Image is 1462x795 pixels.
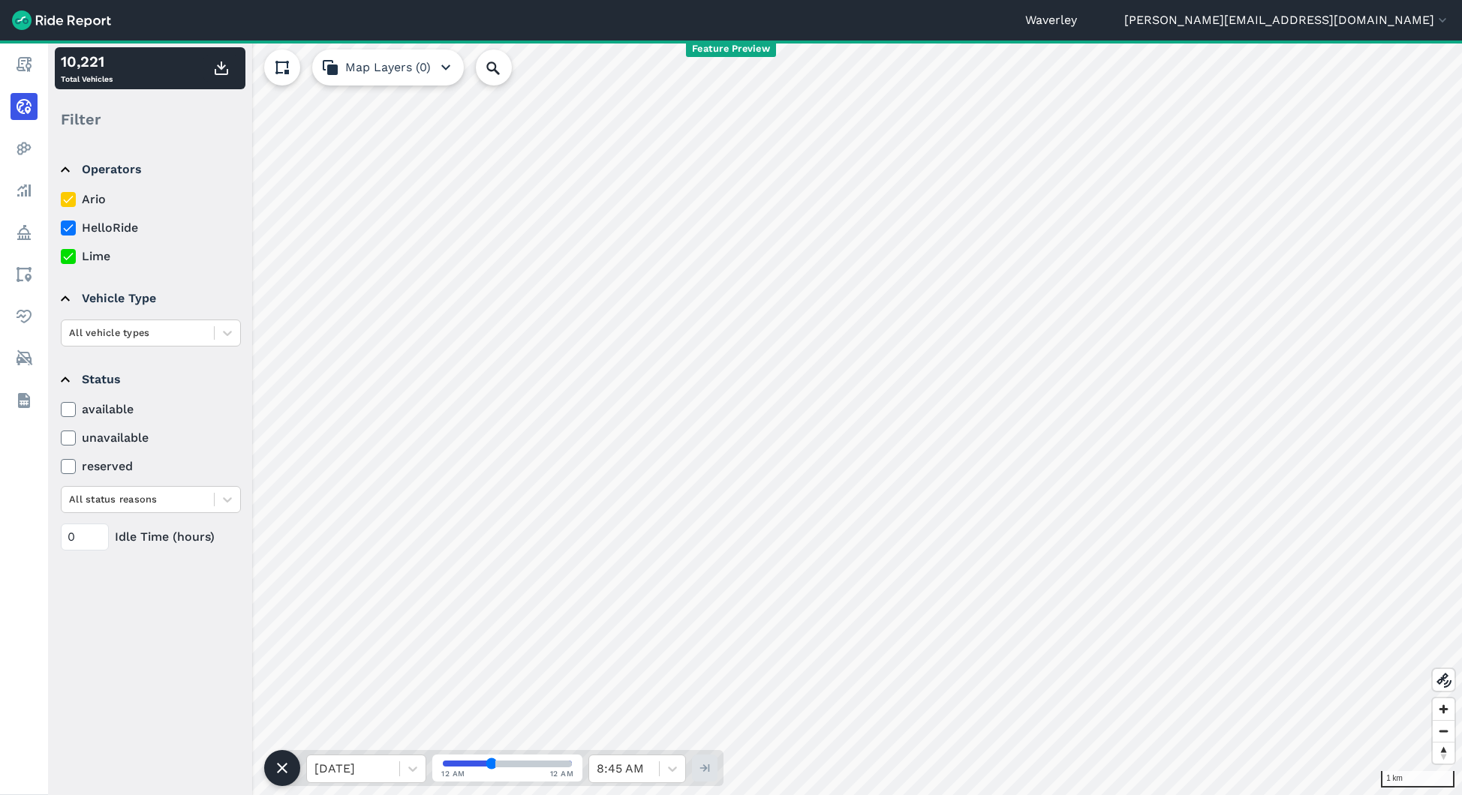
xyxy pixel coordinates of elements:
[61,190,241,208] label: Ario
[12,10,111,30] img: Ride Report
[1433,698,1454,720] button: Zoom in
[476,49,536,85] input: Search Location or Vehicles
[48,40,1462,795] canvas: Map
[312,49,464,85] button: Map Layers (0)
[1381,771,1454,787] div: 1 km
[11,303,38,330] a: Health
[11,93,38,120] a: Realtime
[441,768,465,779] span: 12 AM
[61,219,241,237] label: HelloRide
[61,358,239,400] summary: Status
[61,429,241,447] label: unavailable
[1124,11,1450,29] button: [PERSON_NAME][EMAIL_ADDRESS][DOMAIN_NAME]
[11,177,38,204] a: Analyze
[686,41,776,57] span: Feature Preview
[55,96,245,142] div: Filter
[61,148,239,190] summary: Operators
[1025,11,1077,29] a: Waverley
[1433,720,1454,742] button: Zoom out
[61,50,113,73] div: 10,221
[11,135,38,162] a: Heatmaps
[11,387,38,414] a: Datasets
[61,457,241,475] label: reserved
[11,51,38,78] a: Report
[61,400,241,418] label: available
[550,768,574,779] span: 12 AM
[11,261,38,288] a: Areas
[11,219,38,246] a: Policy
[61,50,113,86] div: Total Vehicles
[61,247,241,265] label: Lime
[61,523,241,550] div: Idle Time (hours)
[61,277,239,319] summary: Vehicle Type
[1433,742,1454,763] button: Reset bearing to north
[11,345,38,372] a: ModeShift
